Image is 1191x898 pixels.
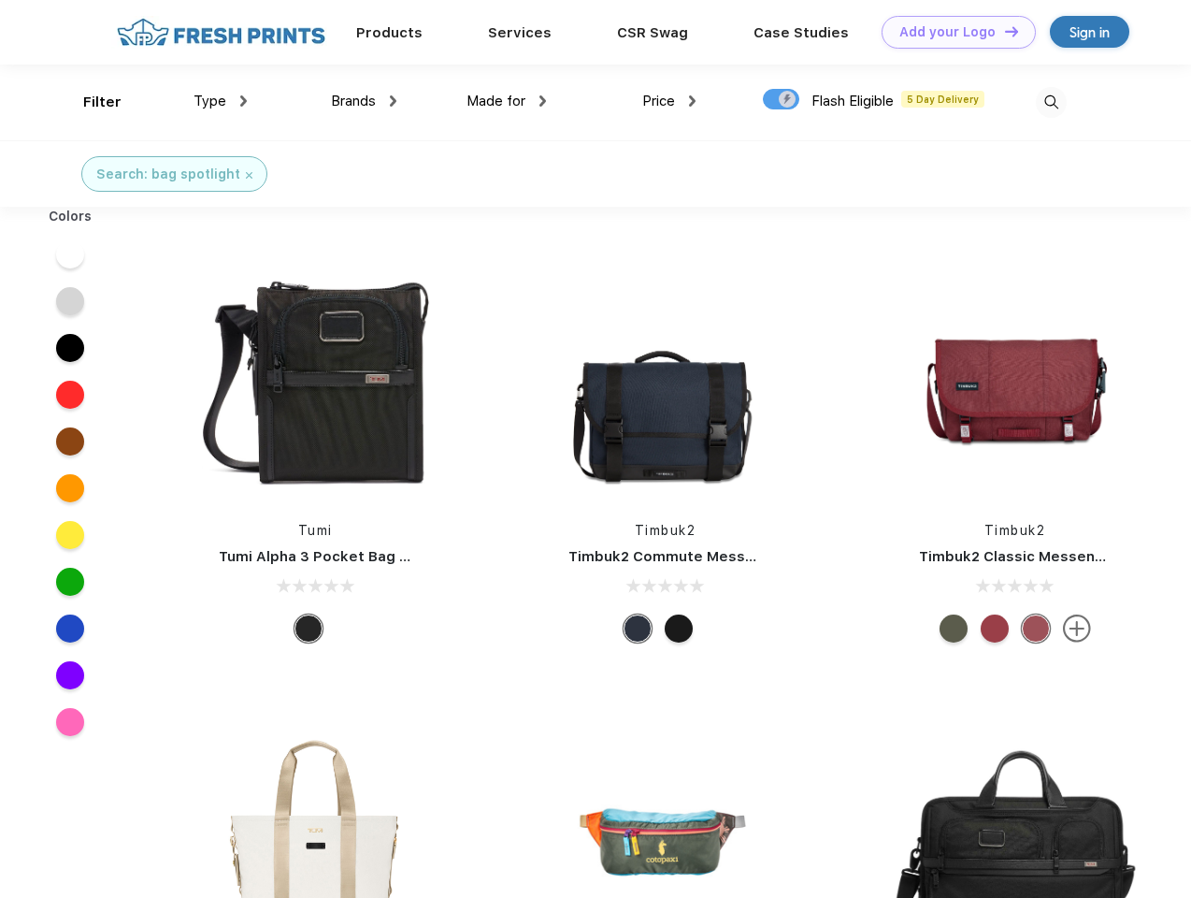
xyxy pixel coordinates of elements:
img: dropdown.png [689,95,696,107]
div: Eco Collegiate Red [1022,615,1050,643]
div: Eco Bookish [981,615,1009,643]
a: Products [356,24,423,41]
div: Eco Black [665,615,693,643]
div: Add your Logo [899,24,996,40]
img: filter_cancel.svg [246,172,252,179]
span: 5 Day Delivery [901,91,984,108]
img: func=resize&h=266 [191,253,439,502]
a: Timbuk2 [635,523,696,538]
span: Type [194,93,226,109]
div: Black [294,615,323,643]
img: func=resize&h=266 [540,253,789,502]
img: desktop_search.svg [1036,87,1067,118]
a: Timbuk2 Classic Messenger Bag [919,548,1151,565]
a: Timbuk2 Commute Messenger Bag [568,548,819,565]
a: Tumi Alpha 3 Pocket Bag Small [219,548,438,565]
span: Brands [331,93,376,109]
a: Sign in [1050,16,1129,48]
div: Sign in [1069,22,1110,43]
img: dropdown.png [539,95,546,107]
div: Filter [83,92,122,113]
span: Price [642,93,675,109]
span: Made for [466,93,525,109]
img: more.svg [1063,615,1091,643]
img: DT [1005,26,1018,36]
div: Eco Army [940,615,968,643]
img: func=resize&h=266 [891,253,1140,502]
span: Flash Eligible [811,93,894,109]
img: dropdown.png [240,95,247,107]
div: Search: bag spotlight [96,165,240,184]
a: Tumi [298,523,333,538]
img: dropdown.png [390,95,396,107]
div: Colors [35,207,107,226]
a: Timbuk2 [984,523,1046,538]
img: fo%20logo%202.webp [111,16,331,49]
div: Eco Nautical [624,615,652,643]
